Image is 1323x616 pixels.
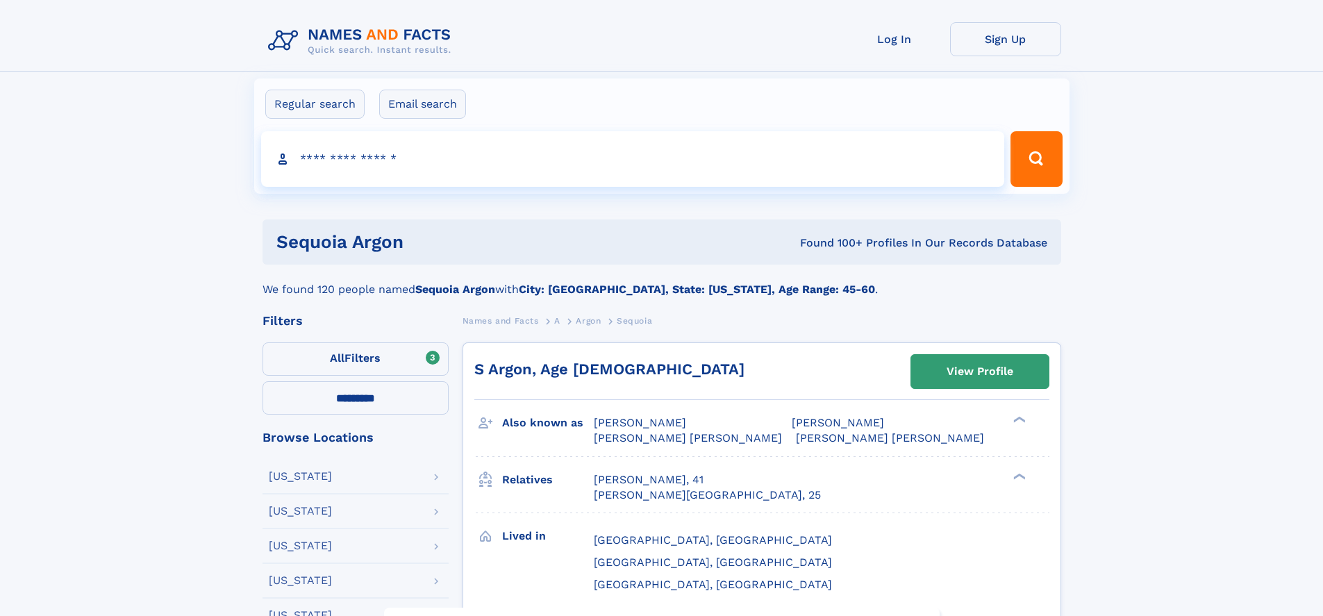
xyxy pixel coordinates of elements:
[554,312,560,329] a: A
[839,22,950,56] a: Log In
[463,312,539,329] a: Names and Facts
[502,468,594,492] h3: Relatives
[947,356,1013,388] div: View Profile
[269,540,332,551] div: [US_STATE]
[269,575,332,586] div: [US_STATE]
[576,312,601,329] a: Argon
[617,316,652,326] span: Sequoia
[263,315,449,327] div: Filters
[261,131,1005,187] input: search input
[594,578,832,591] span: [GEOGRAPHIC_DATA], [GEOGRAPHIC_DATA]
[415,283,495,296] b: Sequoia Argon
[263,22,463,60] img: Logo Names and Facts
[554,316,560,326] span: A
[594,431,782,444] span: [PERSON_NAME] [PERSON_NAME]
[1010,415,1026,424] div: ❯
[263,265,1061,298] div: We found 120 people named with .
[269,506,332,517] div: [US_STATE]
[576,316,601,326] span: Argon
[911,355,1049,388] a: View Profile
[379,90,466,119] label: Email search
[594,488,821,503] a: [PERSON_NAME][GEOGRAPHIC_DATA], 25
[502,524,594,548] h3: Lived in
[474,360,744,378] a: S Argon, Age [DEMOGRAPHIC_DATA]
[519,283,875,296] b: City: [GEOGRAPHIC_DATA], State: [US_STATE], Age Range: 45-60
[263,431,449,444] div: Browse Locations
[594,556,832,569] span: [GEOGRAPHIC_DATA], [GEOGRAPHIC_DATA]
[263,342,449,376] label: Filters
[594,472,704,488] a: [PERSON_NAME], 41
[330,351,344,365] span: All
[796,431,984,444] span: [PERSON_NAME] [PERSON_NAME]
[1010,131,1062,187] button: Search Button
[1010,472,1026,481] div: ❯
[792,416,884,429] span: [PERSON_NAME]
[594,533,832,547] span: [GEOGRAPHIC_DATA], [GEOGRAPHIC_DATA]
[269,471,332,482] div: [US_STATE]
[265,90,365,119] label: Regular search
[950,22,1061,56] a: Sign Up
[601,235,1047,251] div: Found 100+ Profiles In Our Records Database
[502,411,594,435] h3: Also known as
[276,233,602,251] h1: sequoia argon
[594,416,686,429] span: [PERSON_NAME]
